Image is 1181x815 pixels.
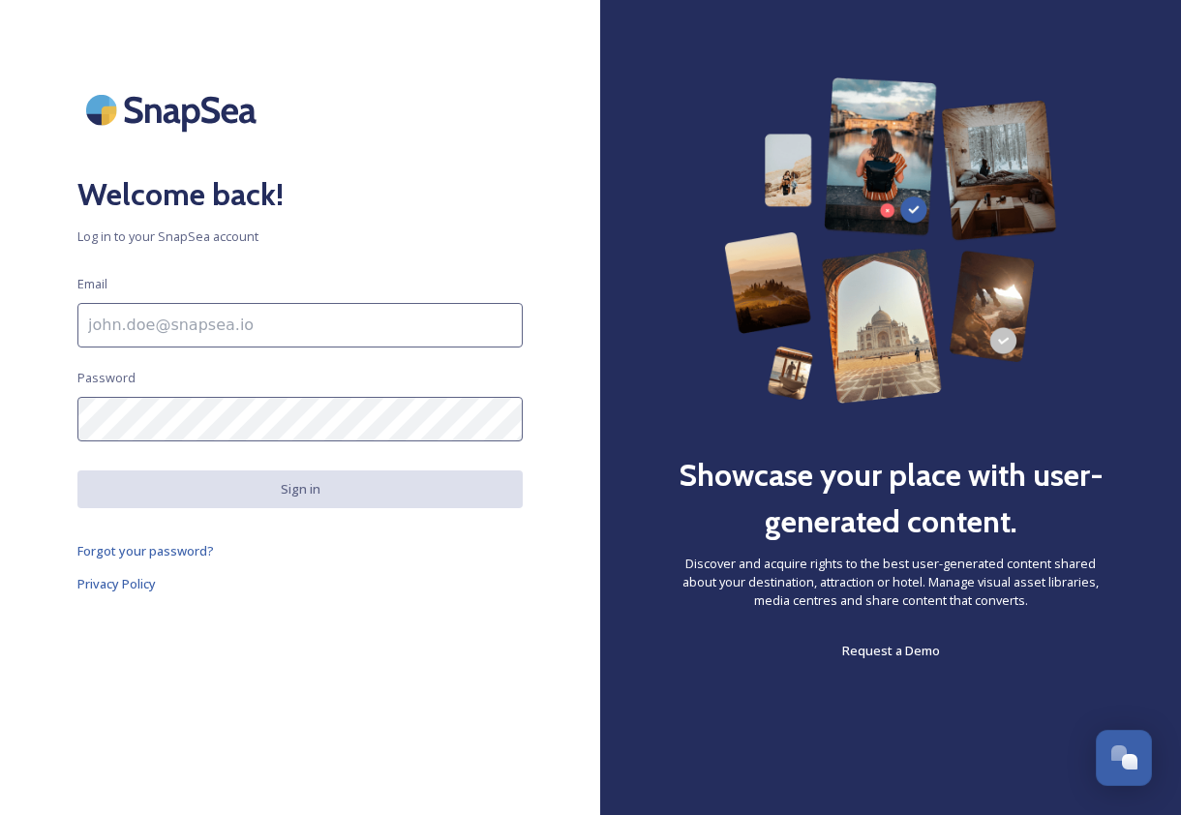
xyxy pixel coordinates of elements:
a: Forgot your password? [77,539,523,562]
img: SnapSea Logo [77,77,271,142]
a: Privacy Policy [77,572,523,595]
span: Discover and acquire rights to the best user-generated content shared about your destination, att... [678,555,1104,611]
h2: Showcase your place with user-generated content. [678,452,1104,545]
a: Request a Demo [842,639,940,662]
button: Sign in [77,470,523,508]
h2: Welcome back! [77,171,523,218]
span: Email [77,275,107,293]
span: Request a Demo [842,642,940,659]
img: 63b42ca75bacad526042e722_Group%20154-p-800.png [724,77,1057,404]
input: john.doe@snapsea.io [77,303,523,347]
span: Log in to your SnapSea account [77,227,523,246]
button: Open Chat [1096,730,1152,786]
span: Forgot your password? [77,542,214,559]
span: Privacy Policy [77,575,156,592]
span: Password [77,369,136,387]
